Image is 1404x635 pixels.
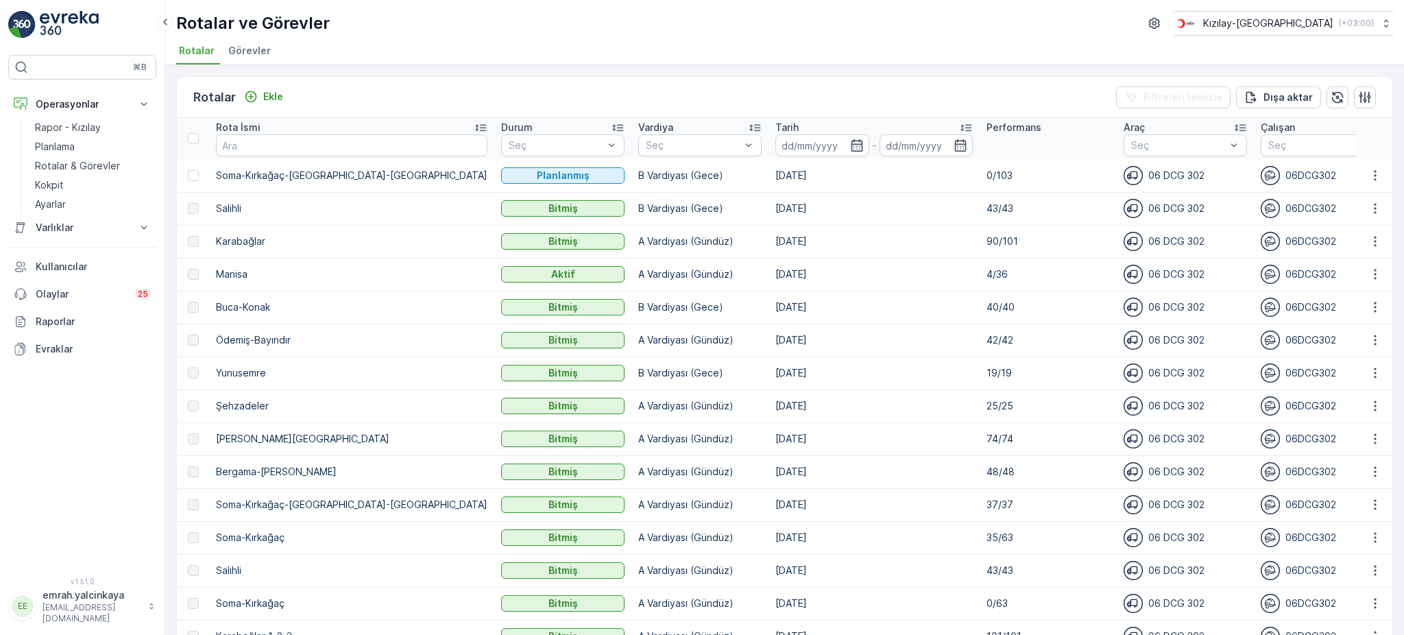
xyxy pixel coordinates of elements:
img: svg%3e [1124,331,1143,350]
p: 0/103 [987,169,1110,182]
a: Rapor - Kızılay [29,118,156,137]
img: logo [8,11,36,38]
img: svg%3e [1261,462,1280,481]
p: Rapor - Kızılay [35,121,101,134]
p: A Vardiyası (Gündüz) [638,432,762,446]
div: 06DCG302 [1261,495,1384,514]
p: 42/42 [987,333,1110,347]
td: [DATE] [768,455,980,488]
p: Olaylar [36,287,127,301]
p: B Vardiyası (Gece) [638,202,762,215]
a: Ayarlar [29,195,156,214]
img: svg%3e [1124,462,1143,481]
button: Bitmiş [501,233,625,250]
td: [DATE] [768,159,980,192]
div: 06 DCG 302 [1124,396,1247,416]
p: 0/63 [987,597,1110,610]
p: Ayarlar [35,197,66,211]
button: Kızılay-[GEOGRAPHIC_DATA](+03:00) [1174,11,1393,36]
td: [DATE] [768,357,980,390]
img: svg%3e [1124,298,1143,317]
p: A Vardiyası (Gündüz) [638,597,762,610]
div: Toggle Row Selected [188,170,199,181]
p: Manisa [216,267,487,281]
p: Seç [1268,139,1363,152]
a: Raporlar [8,308,156,335]
p: Kullanıcılar [36,260,151,274]
a: Evraklar [8,335,156,363]
p: Araç [1124,121,1145,134]
div: 06DCG302 [1261,166,1384,185]
p: Bitmiş [548,597,578,610]
p: Bitmiş [548,465,578,479]
p: Planlama [35,140,75,154]
p: Salihli [216,202,487,215]
p: Soma-Kırkağaç [216,531,487,544]
div: 06 DCG 302 [1124,298,1247,317]
button: Bitmiş [501,299,625,315]
div: EE [12,595,34,617]
button: Dışa aktar [1236,86,1321,108]
img: svg%3e [1261,561,1280,580]
a: Rotalar & Görevler [29,156,156,176]
p: 43/43 [987,202,1110,215]
button: Aktif [501,266,625,283]
p: Soma-Kırkağaç-[GEOGRAPHIC_DATA]-[GEOGRAPHIC_DATA] [216,169,487,182]
img: svg%3e [1261,396,1280,416]
td: [DATE] [768,192,980,225]
div: Toggle Row Selected [188,532,199,543]
img: svg%3e [1124,232,1143,251]
p: B Vardiyası (Gece) [638,300,762,314]
p: Rota İsmi [216,121,261,134]
div: Toggle Row Selected [188,499,199,510]
a: Olaylar25 [8,280,156,308]
p: ⌘B [133,62,147,73]
img: svg%3e [1261,363,1280,383]
p: Raporlar [36,315,151,328]
p: Bitmiş [548,300,578,314]
p: Seç [509,139,603,152]
p: 25 [138,289,148,300]
p: Durum [501,121,533,134]
p: Tarih [775,121,799,134]
p: ( +03:00 ) [1339,18,1374,29]
button: Bitmiş [501,332,625,348]
p: Buca-Konak [216,300,487,314]
button: Bitmiş [501,431,625,447]
p: [EMAIL_ADDRESS][DOMAIN_NAME] [43,602,141,624]
button: Ekle [239,88,289,105]
span: Görevler [228,44,271,58]
p: B Vardiyası (Gece) [638,169,762,182]
div: 06 DCG 302 [1124,331,1247,350]
button: Bitmiş [501,595,625,612]
img: svg%3e [1124,594,1143,613]
img: svg%3e [1261,528,1280,547]
img: svg%3e [1261,429,1280,448]
p: 43/43 [987,564,1110,577]
p: Varlıklar [36,221,129,235]
p: Aktif [551,267,575,281]
div: Toggle Row Selected [188,368,199,379]
button: Varlıklar [8,214,156,241]
div: Toggle Row Selected [188,269,199,280]
div: 06DCG302 [1261,594,1384,613]
div: 06DCG302 [1261,363,1384,383]
input: dd/mm/yyyy [775,134,869,156]
a: Kokpit [29,176,156,195]
td: [DATE] [768,324,980,357]
p: Bitmiş [548,202,578,215]
p: 19/19 [987,366,1110,380]
p: 37/37 [987,498,1110,512]
p: A Vardiyası (Gündüz) [638,267,762,281]
p: A Vardiyası (Gündüz) [638,399,762,413]
div: Toggle Row Selected [188,598,199,609]
p: Salihli [216,564,487,577]
div: 06DCG302 [1261,561,1384,580]
td: [DATE] [768,422,980,455]
p: Performans [987,121,1041,134]
button: Planlanmış [501,167,625,184]
img: k%C4%B1z%C4%B1lay_jywRncg.png [1174,16,1198,31]
div: Toggle Row Selected [188,433,199,444]
div: 06 DCG 302 [1124,265,1247,284]
div: 06 DCG 302 [1124,363,1247,383]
